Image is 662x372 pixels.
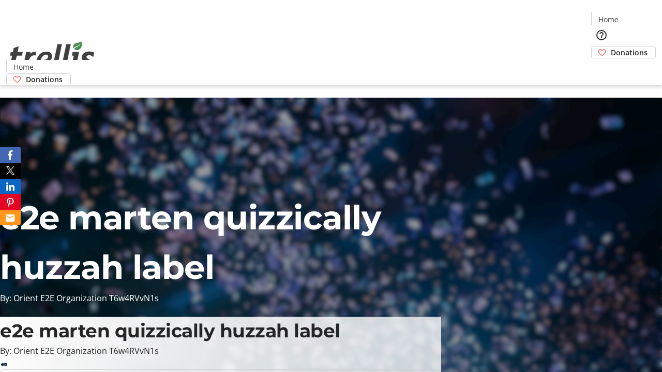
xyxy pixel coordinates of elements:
[13,61,34,72] span: Home
[6,30,98,82] img: Orient E2E Organization T6w4RVvN1s's Logo
[591,25,612,45] button: Help
[7,61,40,72] a: Home
[26,74,63,85] span: Donations
[598,14,619,25] span: Home
[6,73,71,85] a: Donations
[591,58,612,79] button: Cart
[592,14,625,25] a: Home
[591,47,656,58] a: Donations
[611,47,648,58] span: Donations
